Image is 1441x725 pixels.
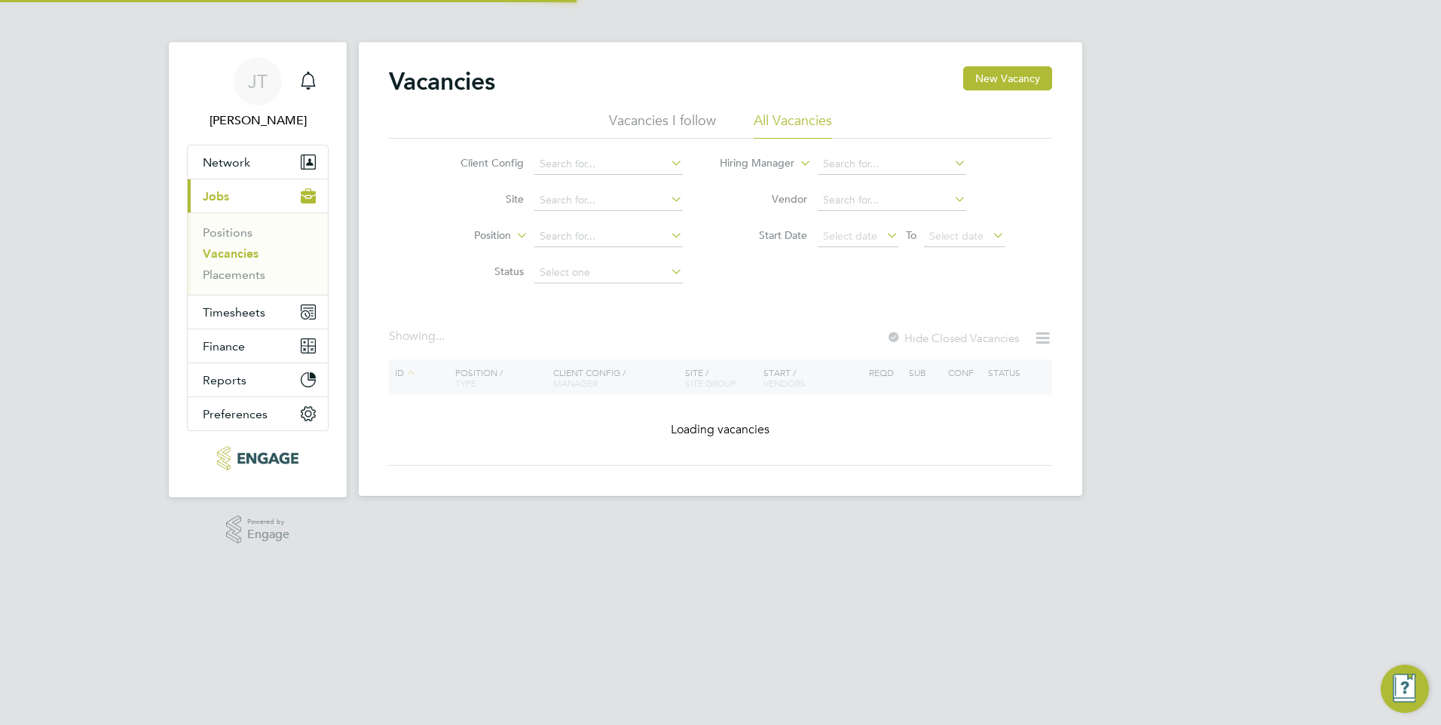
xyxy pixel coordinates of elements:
[188,397,328,430] button: Preferences
[203,189,229,203] span: Jobs
[188,179,328,213] button: Jobs
[1381,665,1429,713] button: Engage Resource Center
[534,154,683,175] input: Search for...
[203,305,265,320] span: Timesheets
[720,192,807,206] label: Vendor
[708,156,794,171] label: Hiring Manager
[203,339,245,353] span: Finance
[226,515,290,544] a: Powered byEngage
[188,329,328,362] button: Finance
[389,66,495,96] h2: Vacancies
[248,72,268,91] span: JT
[217,446,298,470] img: provision-recruitment-logo-retina.png
[247,528,289,541] span: Engage
[188,145,328,179] button: Network
[901,225,921,245] span: To
[169,42,347,497] nav: Main navigation
[437,192,524,206] label: Site
[886,331,1019,345] label: Hide Closed Vacancies
[203,407,268,421] span: Preferences
[436,329,445,344] span: ...
[823,229,877,243] span: Select date
[818,190,966,211] input: Search for...
[203,155,250,170] span: Network
[437,265,524,278] label: Status
[188,295,328,329] button: Timesheets
[963,66,1052,90] button: New Vacancy
[203,373,246,387] span: Reports
[720,228,807,242] label: Start Date
[188,213,328,295] div: Jobs
[187,57,329,130] a: JT[PERSON_NAME]
[247,515,289,528] span: Powered by
[188,363,328,396] button: Reports
[818,154,966,175] input: Search for...
[534,190,683,211] input: Search for...
[609,112,716,139] li: Vacancies I follow
[187,112,329,130] span: James Tarling
[437,156,524,170] label: Client Config
[187,446,329,470] a: Go to home page
[203,225,252,240] a: Positions
[203,268,265,282] a: Placements
[754,112,832,139] li: All Vacancies
[389,329,448,344] div: Showing
[534,226,683,247] input: Search for...
[534,262,683,283] input: Select one
[929,229,984,243] span: Select date
[203,246,259,261] a: Vacancies
[424,228,511,243] label: Position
